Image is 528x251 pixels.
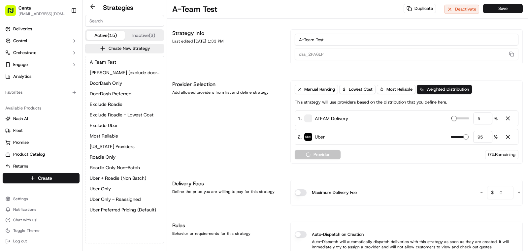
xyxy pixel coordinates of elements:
button: Duplicate [404,4,436,13]
button: Promise [3,137,80,148]
button: Create New Strategy [85,44,164,53]
span: Roadie Only [90,154,115,160]
span: Exclude Uber [90,122,118,129]
button: Engage [3,59,80,70]
button: Deactivate [444,5,479,14]
span: DoorDash Preferred [90,90,131,97]
span: ATEAM Delivery [315,115,348,122]
button: Cents[EMAIL_ADDRESS][DOMAIN_NAME] [3,3,68,18]
a: Nash AI [5,116,77,122]
a: Uber + Roadie (Non Batch) [87,173,162,183]
button: Weighted Distribution [417,85,472,94]
label: Maximum Delivery Fee [312,189,357,196]
button: Orchestrate [3,47,80,58]
button: Settings [3,194,80,204]
span: Engage [13,62,28,68]
input: Search [85,15,164,27]
h1: Strategy Info [172,29,282,37]
button: Nash AI [3,113,80,124]
button: Exclude Roadie - Lowest Cost [87,110,162,119]
span: Weighted Distribution [426,86,469,92]
span: Orchestrate [13,50,36,56]
button: Lowest Cost [339,85,376,94]
span: Deliveries [13,26,32,32]
button: Fleet [3,125,80,136]
div: Behavior or requirements for this strategy [172,231,282,236]
span: Exclude Roadie [90,101,122,108]
span: Uber + Roadie (Non Batch) [90,175,146,181]
button: [US_STATE] Providers [87,142,162,151]
span: % [494,115,498,122]
button: Exclude Roadie [87,100,162,109]
button: DoorDash Only [87,78,162,88]
button: [EMAIL_ADDRESS][DOMAIN_NAME] [18,11,66,16]
button: Save [483,4,523,13]
label: Auto-Dispatch on Creation [312,231,364,238]
button: Notifications [3,205,80,214]
span: Nash AI [13,116,28,122]
button: Roadie Only Non-Batch [87,163,162,172]
button: Manual Ranking [295,85,338,94]
a: Deliveries [3,24,80,34]
button: Uber Preferred Pricing (Default) [87,205,162,214]
a: Most Reliable [87,131,162,141]
h1: Rules [172,222,282,230]
div: 0 [485,150,518,159]
span: Product Catalog [13,151,45,157]
p: This strategy will use providers based on the distribution that you define here. [295,99,447,105]
div: 2 . [298,133,325,141]
button: Active (15) [86,31,125,40]
button: Cents [18,5,31,11]
img: uber-new-logo.jpeg [304,133,312,141]
span: Promise [13,140,29,145]
span: Most Reliable [90,133,118,139]
button: A-Team Test [87,57,162,67]
div: Last edited [DATE] 1:33 PM [172,39,282,44]
div: Favorites [3,87,80,98]
div: Add allowed providers from list and define strategy [172,90,282,95]
button: Exclude Uber [87,121,162,130]
span: Notifications [13,207,36,212]
button: Inactive (3) [125,31,163,40]
a: [PERSON_NAME] (exclude doordash) [87,68,162,77]
span: Lowest Cost [349,86,373,92]
span: % [494,134,498,140]
span: Control [13,38,27,44]
span: Toggle Theme [13,228,40,233]
span: Most Reliable [386,86,412,92]
button: Uber Only [87,184,162,193]
button: Product Catalog [3,149,80,160]
p: Auto-Dispatch will automatically dispatch deliveries with this strategy as soon as they are creat... [295,239,518,250]
a: Promise [5,140,77,145]
button: Chat with us! [3,215,80,225]
h1: Delivery Fees [172,180,282,188]
span: Settings [13,196,28,202]
span: Fleet [13,128,23,134]
button: Create [3,173,80,183]
a: Analytics [3,71,80,82]
button: Roadie Only [87,152,162,162]
span: Roadie Only Non-Batch [90,164,140,171]
button: DoorDash Preferred [87,89,162,98]
button: Control [3,36,80,46]
span: Uber [315,134,325,140]
a: Uber Only - Reassigned [87,195,162,204]
span: [US_STATE] Providers [90,143,135,150]
button: Log out [3,236,80,246]
button: Returns [3,161,80,172]
div: Define the price you are willing to pay for this strategy [172,189,282,194]
span: Returns [13,163,28,169]
span: Manual Ranking [304,86,335,92]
